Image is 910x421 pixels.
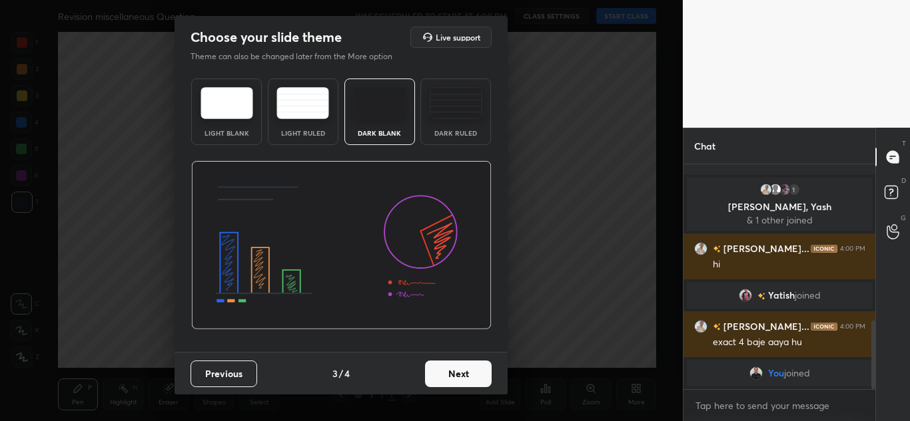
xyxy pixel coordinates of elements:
h6: [PERSON_NAME]... [721,241,809,255]
div: Light Blank [200,130,253,136]
p: Theme can also be changed later from the More option [191,51,406,63]
span: joined [795,290,821,301]
span: You [768,368,784,378]
img: no-rating-badge.077c3623.svg [713,323,721,331]
img: 9c9979ef1da142f4afa1fece7efda588.jpg [749,366,763,380]
img: 69fcf3c1ced74af9b34fbea996024b9e.jpg [739,289,752,302]
h4: / [339,366,343,380]
button: Next [425,360,492,387]
p: [PERSON_NAME], Yash [695,202,865,212]
h4: 4 [344,366,350,380]
p: D [901,176,906,186]
div: 4:00 PM [840,245,865,253]
p: G [901,213,906,223]
img: 03cf2dbe4c664feaab606578cdb347c4.jpg [777,183,791,196]
div: Light Ruled [276,130,330,136]
img: no-rating-badge.077c3623.svg [757,293,765,300]
img: darkThemeBanner.d06ce4a2.svg [191,161,492,330]
h4: 3 [332,366,338,380]
div: hi [713,258,865,271]
h6: [PERSON_NAME]... [721,319,809,333]
span: Yatish [768,290,795,301]
p: Chat [683,128,726,164]
div: 1 [787,183,800,196]
img: d70f21ebbae0469c9c6b046a936f8de3.jpg [759,183,772,196]
img: darkRuledTheme.de295e13.svg [430,87,482,119]
h2: Choose your slide theme [191,29,342,46]
span: joined [784,368,810,378]
button: Previous [191,360,257,387]
img: d70f21ebbae0469c9c6b046a936f8de3.jpg [694,320,707,333]
div: grid [683,164,876,389]
img: iconic-dark.1390631f.png [811,323,837,331]
p: & 1 other joined [695,215,865,225]
img: d70f21ebbae0469c9c6b046a936f8de3.jpg [694,242,707,255]
img: no-rating-badge.077c3623.svg [713,245,721,253]
div: 4:00 PM [840,323,865,331]
img: darkTheme.f0cc69e5.svg [353,87,406,119]
img: lightTheme.e5ed3b09.svg [201,87,253,119]
div: Dark Ruled [429,130,482,136]
h5: Live support [436,33,480,41]
div: Dark Blank [353,130,406,136]
p: T [902,138,906,148]
div: exact 4 baje aaya hu [713,336,865,349]
img: lightRuledTheme.5fabf969.svg [276,87,329,119]
img: default.png [768,183,781,196]
img: iconic-dark.1390631f.png [811,245,837,253]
